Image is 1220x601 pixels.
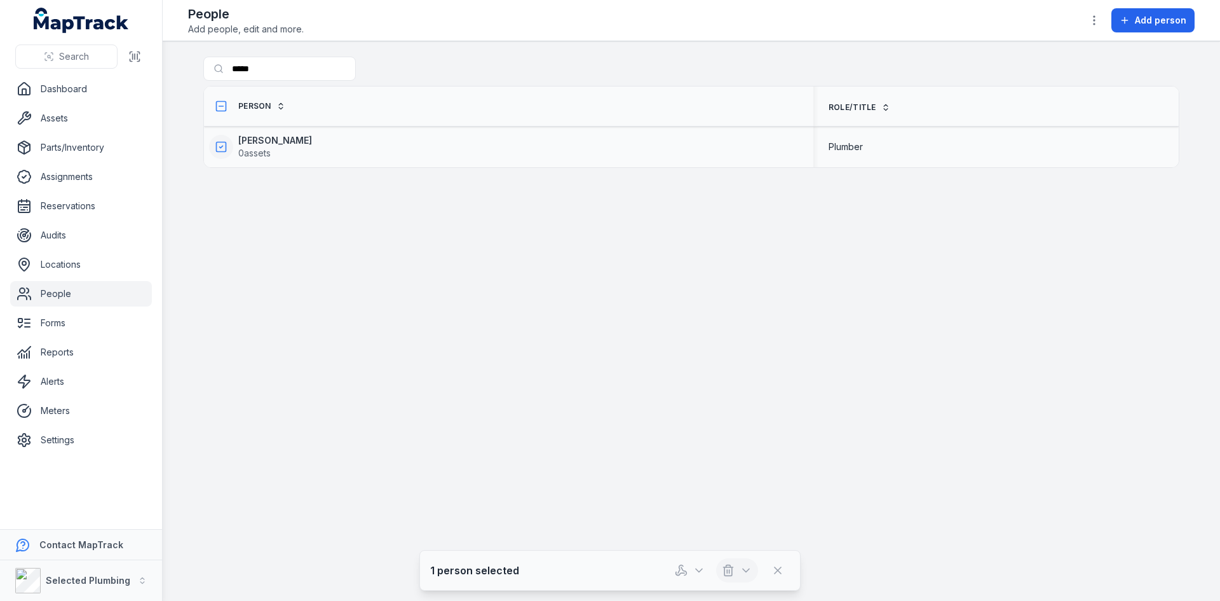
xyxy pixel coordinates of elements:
span: Person [238,101,271,111]
a: Locations [10,252,152,277]
button: Add person [1111,8,1195,32]
strong: [PERSON_NAME] [238,134,312,147]
a: Assignments [10,164,152,190]
span: Role/Title [829,102,876,113]
span: Add person [1135,14,1186,27]
a: Reservations [10,193,152,219]
a: Audits [10,223,152,248]
span: Search [59,50,89,63]
h2: People [188,5,304,23]
a: People [10,281,152,307]
a: Forms [10,310,152,336]
a: Dashboard [10,76,152,102]
a: Alerts [10,369,152,394]
strong: Contact MapTrack [39,539,123,550]
a: Meters [10,398,152,424]
a: [PERSON_NAME]0assets [238,134,312,160]
a: Reports [10,340,152,365]
a: Assets [10,106,152,131]
strong: Selected Plumbing [46,575,130,586]
a: Person [238,101,285,111]
a: Parts/Inventory [10,135,152,160]
button: Search [15,45,118,69]
span: Plumber [829,141,863,153]
span: 0 assets [238,147,271,160]
a: Role/Title [829,102,890,113]
a: MapTrack [34,8,129,33]
span: Add people, edit and more. [188,23,304,36]
a: Settings [10,427,152,453]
